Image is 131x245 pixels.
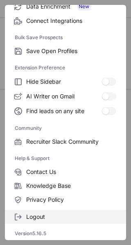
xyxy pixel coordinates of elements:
[15,122,116,135] label: Community
[26,78,102,85] span: Hide Sidebar
[5,179,126,193] label: Knowledge Base
[26,138,116,145] span: Recruiter Slack Community
[5,89,126,104] label: AI Writer on Gmail
[5,14,126,28] label: Connect Integrations
[26,213,116,220] span: Logout
[26,196,116,203] span: Privacy Policy
[15,61,116,74] label: Extension Preference
[5,104,126,118] label: Find leads on any site
[26,47,116,55] span: Save Open Profiles
[26,2,116,11] span: Data Enrichment
[15,31,116,44] label: Bulk Save Prospects
[5,165,126,179] label: Contact Us
[77,2,91,11] span: New
[26,107,102,115] span: Find leads on any site
[5,44,126,58] label: Save Open Profiles
[5,193,126,207] label: Privacy Policy
[15,152,116,165] label: Help & Support
[5,227,126,240] div: Version 5.16.5
[5,135,126,149] label: Recruiter Slack Community
[5,210,126,224] label: Logout
[26,168,116,176] span: Contact Us
[26,182,116,189] span: Knowledge Base
[26,93,102,100] span: AI Writer on Gmail
[26,17,116,24] span: Connect Integrations
[5,74,126,89] label: Hide Sidebar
